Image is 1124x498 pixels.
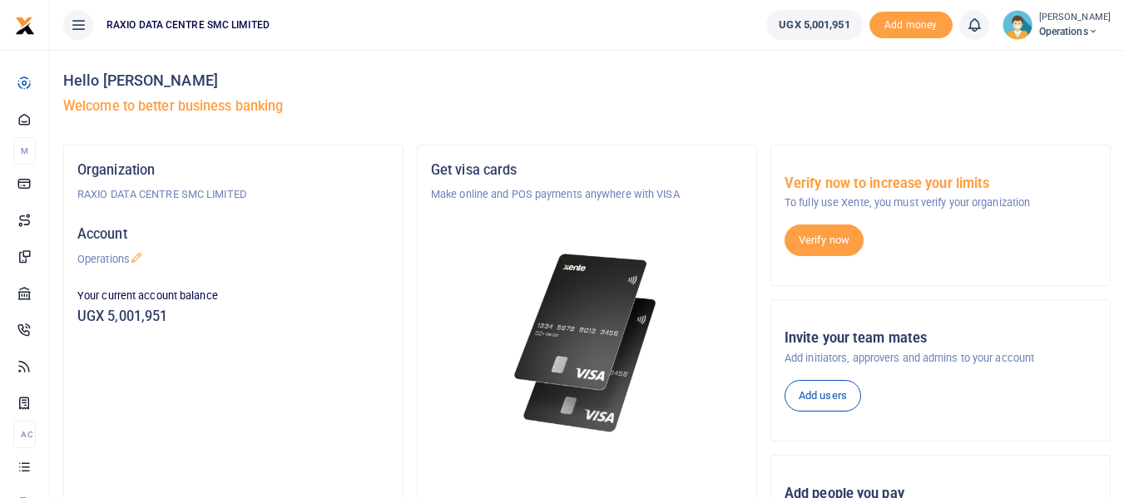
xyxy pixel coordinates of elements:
[509,243,666,443] img: xente-_physical_cards.png
[869,12,953,39] span: Add money
[1003,10,1032,40] img: profile-user
[869,17,953,30] a: Add money
[63,71,1111,90] h4: Hello [PERSON_NAME]
[431,186,743,203] p: Make online and POS payments anywhere with VISA
[13,421,36,448] li: Ac
[760,10,869,40] li: Wallet ballance
[785,350,1097,367] p: Add initiators, approvers and admins to your account
[785,224,864,256] a: Verify now
[785,380,861,412] a: Add users
[15,16,35,36] img: logo-small
[785,195,1097,211] p: To fully use Xente, you must verify your organization
[15,18,35,31] a: logo-small logo-large logo-large
[766,10,862,40] a: UGX 5,001,951
[77,288,389,304] p: Your current account balance
[779,17,849,33] span: UGX 5,001,951
[1039,11,1111,25] small: [PERSON_NAME]
[1039,24,1111,39] span: Operations
[77,186,389,203] p: RAXIO DATA CENTRE SMC LIMITED
[77,308,389,325] h5: UGX 5,001,951
[431,162,743,179] h5: Get visa cards
[869,12,953,39] li: Toup your wallet
[63,98,1111,115] h5: Welcome to better business banking
[77,226,389,243] h5: Account
[1003,10,1111,40] a: profile-user [PERSON_NAME] Operations
[785,330,1097,347] h5: Invite your team mates
[77,251,389,268] p: Operations
[100,17,276,32] span: RAXIO DATA CENTRE SMC LIMITED
[13,137,36,165] li: M
[77,162,389,179] h5: Organization
[785,175,1097,192] h5: Verify now to increase your limits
